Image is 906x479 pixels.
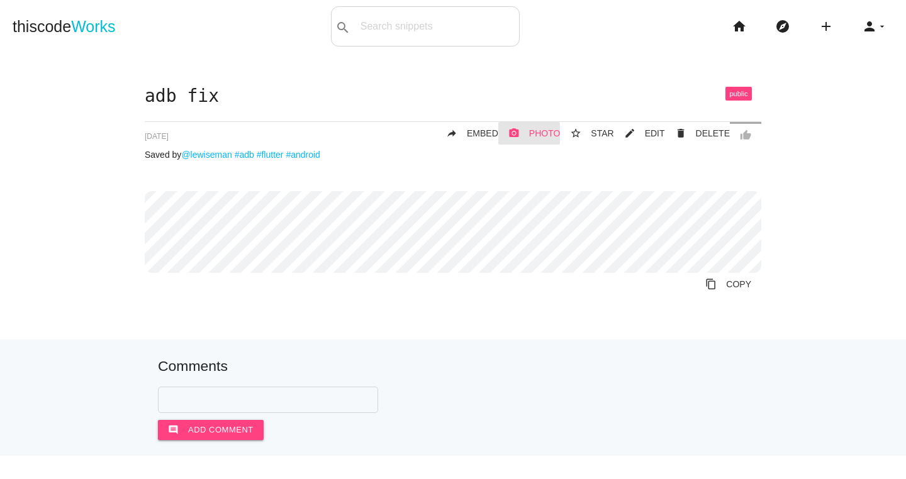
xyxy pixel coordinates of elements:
[332,7,354,46] button: search
[145,87,761,106] h1: adb fix
[675,122,686,145] i: delete
[614,122,665,145] a: mode_editEDIT
[498,122,561,145] a: photo_cameraPHOTO
[71,18,115,35] span: Works
[168,420,179,440] i: comment
[645,128,665,138] span: EDIT
[158,420,264,440] button: commentAdd comment
[158,358,748,374] h5: Comments
[624,122,635,145] i: mode_edit
[819,6,834,47] i: add
[508,122,520,145] i: photo_camera
[591,128,613,138] span: STAR
[877,6,887,47] i: arrow_drop_down
[705,273,717,295] i: content_copy
[436,122,498,145] a: replyEMBED
[560,122,613,145] button: star_borderSTAR
[145,132,169,141] span: [DATE]
[665,122,730,145] a: Delete Post
[529,128,561,138] span: PHOTO
[145,150,761,160] p: Saved by
[775,6,790,47] i: explore
[257,150,284,160] a: #flutter
[862,6,877,47] i: person
[235,150,254,160] a: #adb
[570,122,581,145] i: star_border
[286,150,320,160] a: #android
[446,122,457,145] i: reply
[354,13,519,40] input: Search snippets
[695,273,761,295] a: Copy to Clipboard
[13,6,116,47] a: thiscodeWorks
[181,150,232,160] a: @lewiseman
[732,6,747,47] i: home
[696,128,730,138] span: DELETE
[335,8,350,48] i: search
[467,128,498,138] span: EMBED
